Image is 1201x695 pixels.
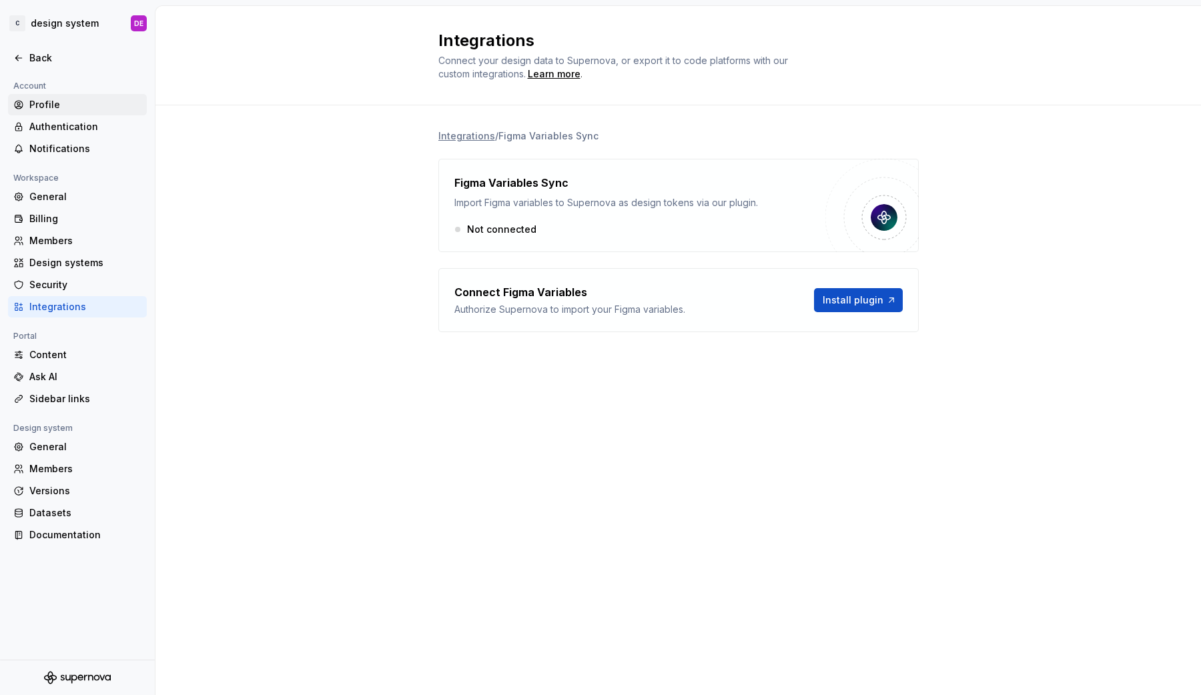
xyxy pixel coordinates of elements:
a: Integrations [438,129,495,143]
h4: Figma Variables Sync [454,175,568,191]
h2: Integrations [438,30,903,51]
li: Figma Variables Sync [498,130,598,141]
a: Security [8,274,147,295]
a: Learn more [528,67,580,81]
div: Portal [8,328,42,344]
div: Documentation [29,528,141,542]
span: Connect your design data to Supernova, or export it to code platforms with our custom integrations. [438,55,791,79]
div: Content [29,348,141,362]
div: Security [29,278,141,291]
li: / [495,130,498,141]
h4: Connect Figma Variables [454,284,587,300]
button: Install plugin [814,288,903,312]
a: Design systems [8,252,147,273]
div: Notifications [29,142,141,155]
svg: Supernova Logo [44,671,111,684]
a: Integrations [8,296,147,317]
a: Notifications [8,138,147,159]
div: Back [29,51,141,65]
div: Datasets [29,506,141,520]
a: Members [8,458,147,480]
div: Authorize Supernova to import your Figma variables. [454,303,685,316]
div: Account [8,78,51,94]
div: DE [134,18,143,29]
div: Members [29,234,141,247]
a: Content [8,344,147,366]
a: Billing [8,208,147,229]
div: General [29,440,141,454]
a: General [8,186,147,207]
div: Workspace [8,170,64,186]
div: Versions [29,484,141,498]
span: Install plugin [823,293,883,307]
div: Import Figma variables to Supernova as design tokens via our plugin. [454,196,825,209]
div: Ask AI [29,370,141,384]
div: Members [29,462,141,476]
a: Versions [8,480,147,502]
div: General [29,190,141,203]
a: Back [8,47,147,69]
div: Design systems [29,256,141,269]
div: Profile [29,98,141,111]
a: Datasets [8,502,147,524]
a: Documentation [8,524,147,546]
div: Design system [8,420,78,436]
div: Sidebar links [29,392,141,406]
div: design system [31,17,99,30]
div: C [9,15,25,31]
a: General [8,436,147,458]
a: Sidebar links [8,388,147,410]
a: Ask AI [8,366,147,388]
div: Authentication [29,120,141,133]
span: . [526,69,582,79]
a: Profile [8,94,147,115]
button: Cdesign systemDE [3,9,152,38]
a: Authentication [8,116,147,137]
div: Billing [29,212,141,225]
div: Integrations [29,300,141,313]
a: Members [8,230,147,251]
